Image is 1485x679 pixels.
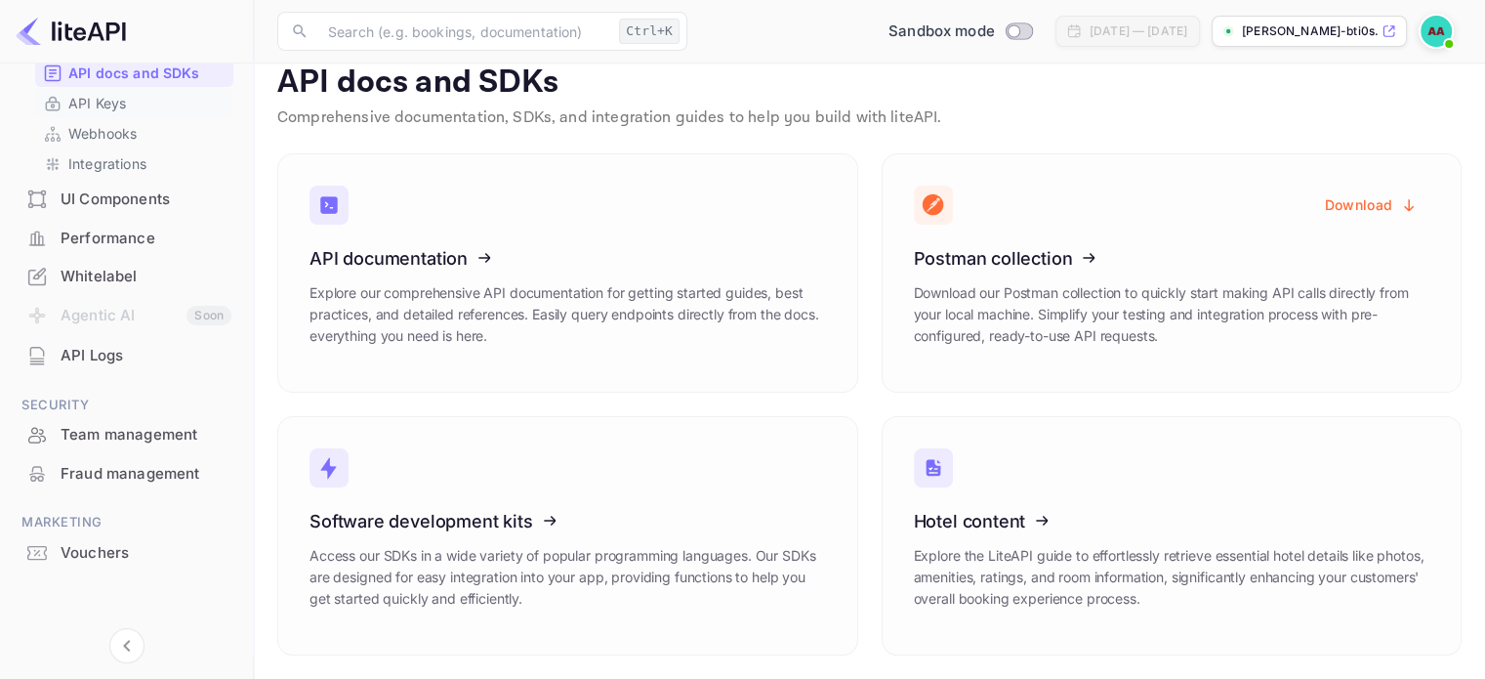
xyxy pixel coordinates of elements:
[43,63,226,83] a: API docs and SDKs
[316,12,611,51] input: Search (e.g. bookings, documentation)
[68,123,137,144] p: Webhooks
[914,511,1430,531] h3: Hotel content
[12,220,241,256] a: Performance
[888,21,995,43] span: Sandbox mode
[12,416,241,452] a: Team management
[1313,186,1429,224] button: Download
[882,416,1463,656] a: Hotel contentExplore the LiteAPI guide to effortlessly retrieve essential hotel details like phot...
[881,21,1040,43] div: Switch to Production mode
[61,424,231,446] div: Team management
[12,534,241,571] a: Vouchers
[61,189,231,211] div: UI Components
[277,64,1462,103] p: API docs and SDKs
[35,89,233,117] div: API Keys
[43,93,226,113] a: API Keys
[619,19,680,44] div: Ctrl+K
[12,181,241,217] a: UI Components
[12,512,241,533] span: Marketing
[1090,22,1187,40] div: [DATE] — [DATE]
[61,345,231,367] div: API Logs
[12,395,241,416] span: Security
[12,416,241,454] div: Team management
[309,545,826,610] p: Access our SDKs in a wide variety of popular programming languages. Our SDKs are designed for eas...
[1242,22,1378,40] p: [PERSON_NAME]-bti0s.nuit...
[914,282,1430,347] p: Download our Postman collection to quickly start making API calls directly from your local machin...
[109,628,144,663] button: Collapse navigation
[61,542,231,565] div: Vouchers
[68,153,146,174] p: Integrations
[43,153,226,174] a: Integrations
[914,248,1430,269] h3: Postman collection
[12,220,241,258] div: Performance
[35,119,233,148] div: Webhooks
[12,258,241,294] a: Whitelabel
[1421,16,1452,47] img: Apurva Amin
[277,416,858,656] a: Software development kitsAccess our SDKs in a wide variety of popular programming languages. Our ...
[12,258,241,296] div: Whitelabel
[309,282,826,347] p: Explore our comprehensive API documentation for getting started guides, best practices, and detai...
[12,455,241,491] a: Fraud management
[68,93,126,113] p: API Keys
[61,266,231,288] div: Whitelabel
[16,16,126,47] img: LiteAPI logo
[35,59,233,87] div: API docs and SDKs
[61,463,231,486] div: Fraud management
[12,337,241,375] div: API Logs
[12,534,241,573] div: Vouchers
[43,123,226,144] a: Webhooks
[12,455,241,493] div: Fraud management
[309,248,826,269] h3: API documentation
[914,545,1430,610] p: Explore the LiteAPI guide to effortlessly retrieve essential hotel details like photos, amenities...
[61,228,231,250] div: Performance
[68,63,200,83] p: API docs and SDKs
[12,337,241,373] a: API Logs
[277,153,858,393] a: API documentationExplore our comprehensive API documentation for getting started guides, best pra...
[12,181,241,219] div: UI Components
[277,106,1462,130] p: Comprehensive documentation, SDKs, and integration guides to help you build with liteAPI.
[35,149,233,178] div: Integrations
[309,511,826,531] h3: Software development kits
